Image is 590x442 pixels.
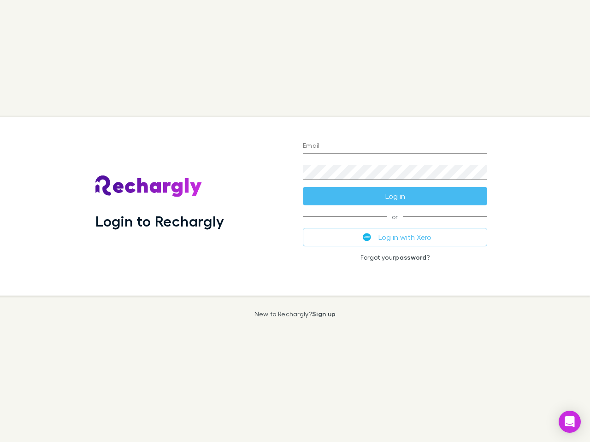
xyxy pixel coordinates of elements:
button: Log in [303,187,487,205]
div: Open Intercom Messenger [559,411,581,433]
h1: Login to Rechargly [95,212,224,230]
a: Sign up [312,310,336,318]
p: New to Rechargly? [254,310,336,318]
p: Forgot your ? [303,254,487,261]
span: or [303,216,487,217]
img: Xero's logo [363,233,371,241]
a: password [395,253,426,261]
img: Rechargly's Logo [95,175,202,198]
button: Log in with Xero [303,228,487,246]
